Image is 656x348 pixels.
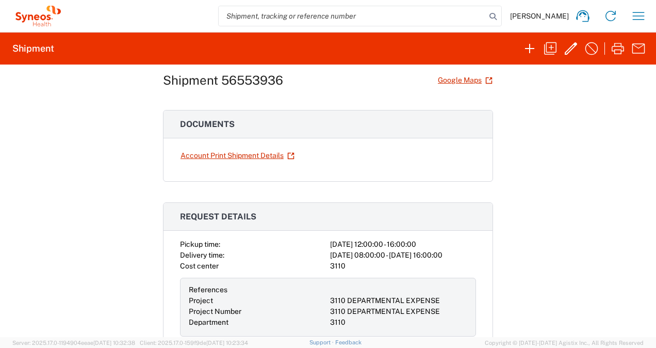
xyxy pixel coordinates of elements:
span: Cost center [180,262,219,270]
a: Support [309,339,335,345]
span: Request details [180,212,256,222]
div: [DATE] 08:00:00 - [DATE] 16:00:00 [330,250,476,261]
input: Shipment, tracking or reference number [219,6,486,26]
span: Pickup time: [180,240,220,248]
a: Feedback [335,339,362,345]
span: Documents [180,119,235,129]
span: Client: 2025.17.0-159f9de [140,340,248,346]
span: [DATE] 10:23:34 [206,340,248,346]
span: Copyright © [DATE]-[DATE] Agistix Inc., All Rights Reserved [485,338,644,347]
a: Google Maps [437,71,493,89]
h2: Shipment [12,42,54,55]
div: Project Number [189,306,326,317]
div: Department [189,317,326,328]
div: Project [189,295,326,306]
div: 3110 DEPARTMENTAL EXPENSE [330,306,467,317]
span: Server: 2025.17.0-1194904eeae [12,340,135,346]
span: Delivery time: [180,251,224,259]
span: References [189,286,227,294]
span: [PERSON_NAME] [510,11,569,21]
span: [DATE] 10:32:38 [93,340,135,346]
div: 3110 [330,317,467,328]
a: Account Print Shipment Details [180,147,295,165]
h1: Shipment 56553936 [163,73,283,88]
div: [DATE] 12:00:00 - 16:00:00 [330,239,476,250]
div: 3110 DEPARTMENTAL EXPENSE [330,295,467,306]
div: 3110 [330,261,476,272]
